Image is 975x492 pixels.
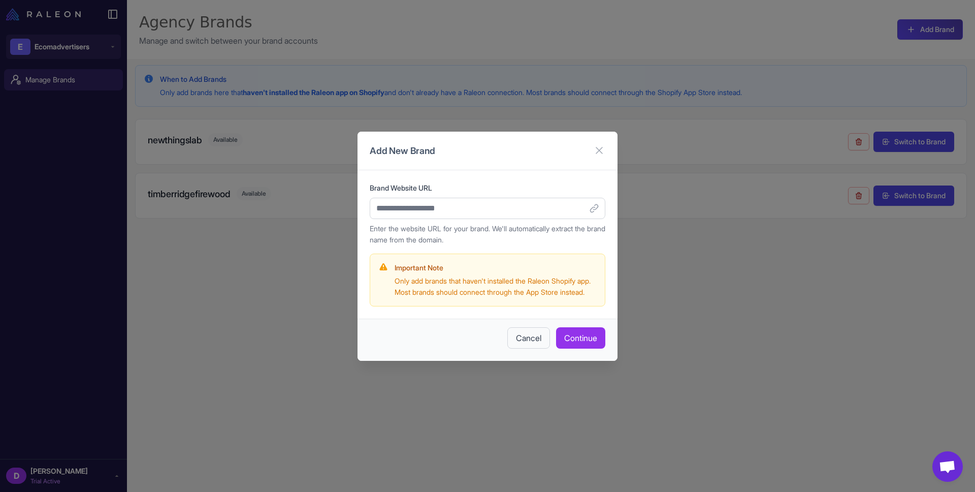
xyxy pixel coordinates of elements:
a: Open chat [932,451,963,482]
button: Cancel [507,327,550,349]
h3: Add New Brand [370,144,435,158]
p: Enter the website URL for your brand. We'll automatically extract the brand name from the domain. [370,223,605,245]
button: Continue [556,327,605,349]
h4: Important Note [395,262,597,273]
label: Brand Website URL [370,182,605,194]
p: Only add brands that haven't installed the Raleon Shopify app. Most brands should connect through... [395,275,597,298]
